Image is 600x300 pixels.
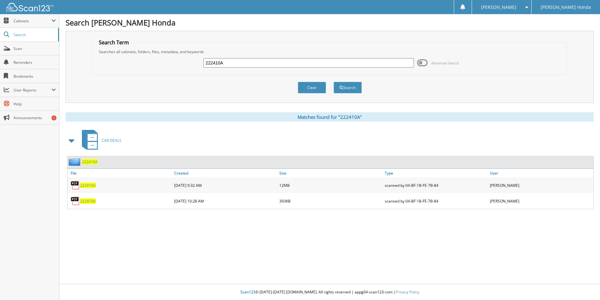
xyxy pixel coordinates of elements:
span: Announcements [13,115,56,120]
span: Reminders [13,60,56,65]
div: [PERSON_NAME] [488,179,593,192]
a: 222410A [80,183,96,188]
a: 222410A [80,198,96,204]
span: [PERSON_NAME] [481,5,516,9]
div: [PERSON_NAME] [488,195,593,207]
span: Scan123 [240,289,255,295]
span: [PERSON_NAME] Honda [541,5,591,9]
a: Size [278,169,383,177]
div: [DATE] 9:32 AM [173,179,278,192]
a: Privacy Policy [396,289,419,295]
a: Created [173,169,278,177]
span: Bookmarks [13,74,56,79]
a: File [67,169,173,177]
img: PDF.png [71,181,80,190]
img: folder2.png [69,158,82,166]
div: Searches all cabinets, folders, files, metadata, and keywords [96,49,564,54]
div: 393KB [278,195,383,207]
h1: Search [PERSON_NAME] Honda [66,17,594,28]
span: Search [13,32,55,37]
span: Advanced Search [431,61,459,65]
span: User Reports [13,87,51,93]
div: 1 [51,115,56,120]
legend: Search Term [96,39,132,46]
a: 222410A [82,159,98,164]
div: scanned by 04-BF-1B-FE-7B-84 [383,179,488,192]
iframe: Chat Widget [569,270,600,300]
span: CAR DEALS [102,138,121,143]
div: Matches found for "222410A" [66,112,594,122]
div: 12MB [278,179,383,192]
a: User [488,169,593,177]
button: Clear [298,82,326,93]
img: PDF.png [71,196,80,206]
div: © [DATE]-[DATE] [DOMAIN_NAME]. All rights reserved | appg04-scan123-com | [59,285,600,300]
div: scanned by 04-BF-1B-FE-7B-84 [383,195,488,207]
img: scan123-logo-white.svg [6,3,53,11]
span: Scan [13,46,56,51]
a: Type [383,169,488,177]
span: Help [13,101,56,107]
button: Search [334,82,362,93]
a: CAR DEALS [78,128,121,153]
span: Cabinets [13,18,51,24]
div: [DATE] 10:28 AM [173,195,278,207]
